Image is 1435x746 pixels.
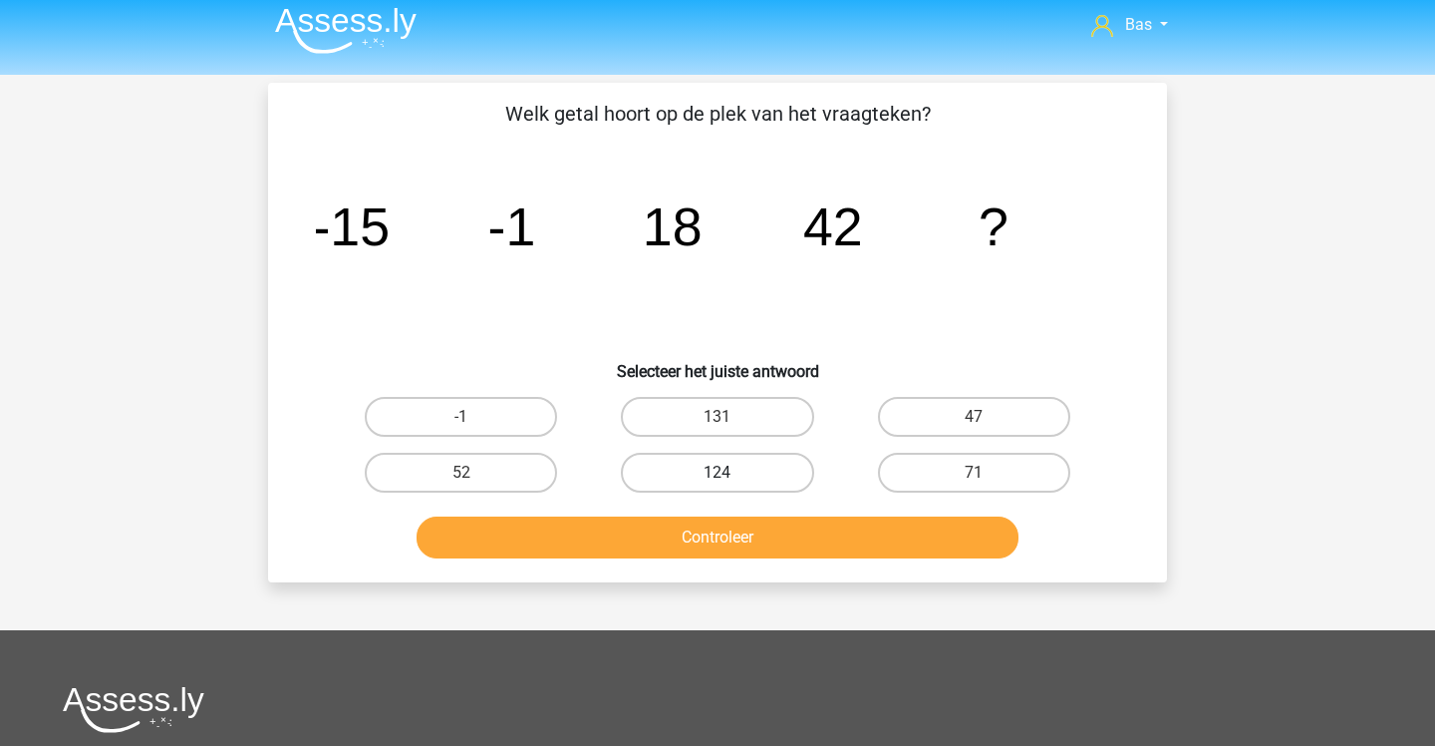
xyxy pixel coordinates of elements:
[878,453,1070,493] label: 71
[643,196,703,256] tspan: 18
[1125,15,1152,34] span: Bas
[878,397,1070,437] label: 47
[621,397,813,437] label: 131
[312,196,390,256] tspan: -15
[621,453,813,493] label: 124
[300,346,1135,381] h6: Selecteer het juiste antwoord
[417,517,1019,559] button: Controleer
[300,99,1135,129] p: Welk getal hoort op de plek van het vraagteken?
[979,196,1008,256] tspan: ?
[275,7,417,54] img: Assessly
[365,453,557,493] label: 52
[1083,13,1176,37] a: Bas
[63,686,204,733] img: Assessly logo
[365,397,557,437] label: -1
[803,196,863,256] tspan: 42
[488,196,536,256] tspan: -1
